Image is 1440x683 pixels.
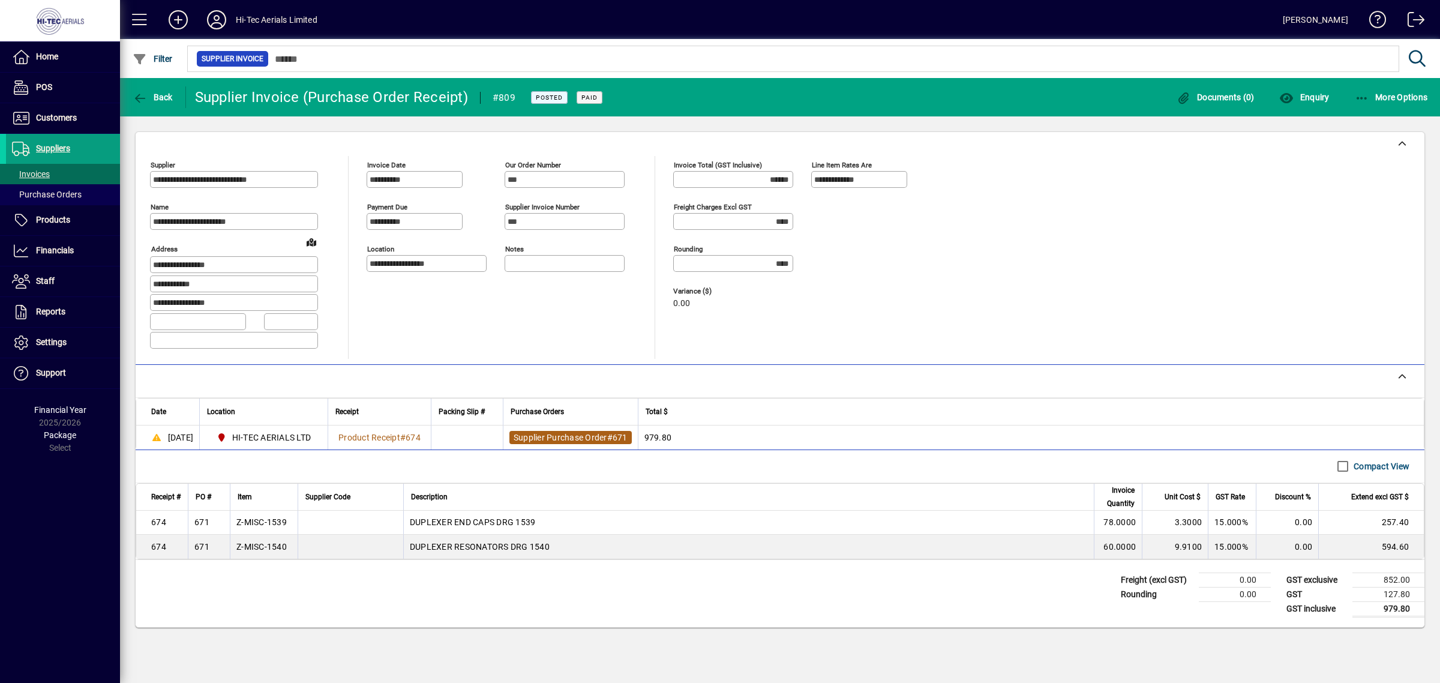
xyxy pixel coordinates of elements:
span: Financial Year [34,405,86,415]
td: 594.60 [1318,535,1424,559]
span: Packing Slip # [439,405,485,418]
span: Purchase Orders [511,405,564,418]
button: Filter [130,48,176,70]
td: DUPLEXER RESONATORS DRG 1540 [403,535,1094,559]
td: GST inclusive [1280,601,1352,616]
div: #809 [493,88,515,107]
span: Invoices [12,169,50,179]
div: Date [151,405,192,418]
a: Products [6,205,120,235]
div: Hi-Tec Aerials Limited [236,10,317,29]
mat-label: Location [367,245,394,253]
span: Supplier Invoice [202,53,263,65]
mat-label: Payment due [367,203,407,211]
mat-label: Our order number [505,161,561,169]
a: Financials [6,236,120,266]
mat-label: Name [151,203,169,211]
button: Add [159,9,197,31]
span: Filter [133,54,173,64]
td: 3.3000 [1142,511,1208,535]
button: Documents (0) [1174,86,1258,108]
td: 15.000% [1208,511,1256,535]
a: Product Receipt#674 [334,431,425,444]
app-page-header-button: Back [120,86,186,108]
a: POS [6,73,120,103]
mat-label: Invoice Total (GST inclusive) [674,161,762,169]
td: 127.80 [1352,587,1424,601]
div: Z-MISC-1539 [236,516,287,528]
span: 674 [406,433,421,442]
a: Logout [1399,2,1425,41]
span: Description [411,490,448,504]
td: 0.00 [1256,535,1318,559]
a: View on map [302,232,321,251]
span: PO # [196,490,211,504]
td: 671 [188,511,230,535]
td: 257.40 [1318,511,1424,535]
button: Back [130,86,176,108]
td: Rounding [1115,587,1199,601]
mat-label: Line item rates are [812,161,872,169]
span: Suppliers [36,143,70,153]
span: Package [44,430,76,440]
div: Receipt [335,405,424,418]
span: GST Rate [1216,490,1245,504]
span: Products [36,215,70,224]
span: Posted [536,94,563,101]
span: Purchase Orders [12,190,82,199]
td: 78.0000 [1094,511,1142,535]
span: Date [151,405,166,418]
button: Enquiry [1276,86,1332,108]
span: Variance ($) [673,287,745,295]
span: HI-TEC AERIALS LTD [212,430,316,445]
td: 852.00 [1352,573,1424,587]
td: 674 [136,511,188,535]
a: Staff [6,266,120,296]
span: Supplier Code [305,490,350,504]
span: Product Receipt [338,433,400,442]
span: POS [36,82,52,92]
span: Receipt # [151,490,181,504]
span: Staff [36,276,55,286]
td: GST [1280,587,1352,601]
span: Home [36,52,58,61]
span: # [607,433,613,442]
span: Total $ [646,405,668,418]
span: Reports [36,307,65,316]
span: Back [133,92,173,102]
span: [DATE] [168,432,194,444]
div: Supplier Invoice (Purchase Order Receipt) [195,88,468,107]
span: Invoice Quantity [1102,484,1135,510]
td: 979.80 [638,426,1424,450]
span: Item [238,490,252,504]
a: Invoices [6,164,120,184]
td: 979.80 [1352,601,1424,616]
td: 674 [136,535,188,559]
a: Purchase Orders [6,184,120,205]
td: GST exclusive [1280,573,1352,587]
span: Extend excl GST $ [1351,490,1409,504]
span: More Options [1355,92,1428,102]
a: Knowledge Base [1360,2,1387,41]
mat-label: Invoice date [367,161,406,169]
button: Profile [197,9,236,31]
span: Financials [36,245,74,255]
td: 671 [188,535,230,559]
span: # [400,433,406,442]
span: Documents (0) [1177,92,1255,102]
a: Reports [6,297,120,327]
span: Enquiry [1279,92,1329,102]
a: Home [6,42,120,72]
div: Packing Slip # [439,405,496,418]
a: Support [6,358,120,388]
div: Z-MISC-1540 [236,541,287,553]
button: More Options [1352,86,1431,108]
mat-label: Supplier invoice number [505,203,580,211]
mat-label: Supplier [151,161,175,169]
mat-label: Rounding [674,245,703,253]
label: Compact View [1351,460,1409,472]
span: Discount % [1275,490,1311,504]
td: 0.00 [1199,573,1271,587]
span: Paid [581,94,598,101]
mat-label: Notes [505,245,524,253]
